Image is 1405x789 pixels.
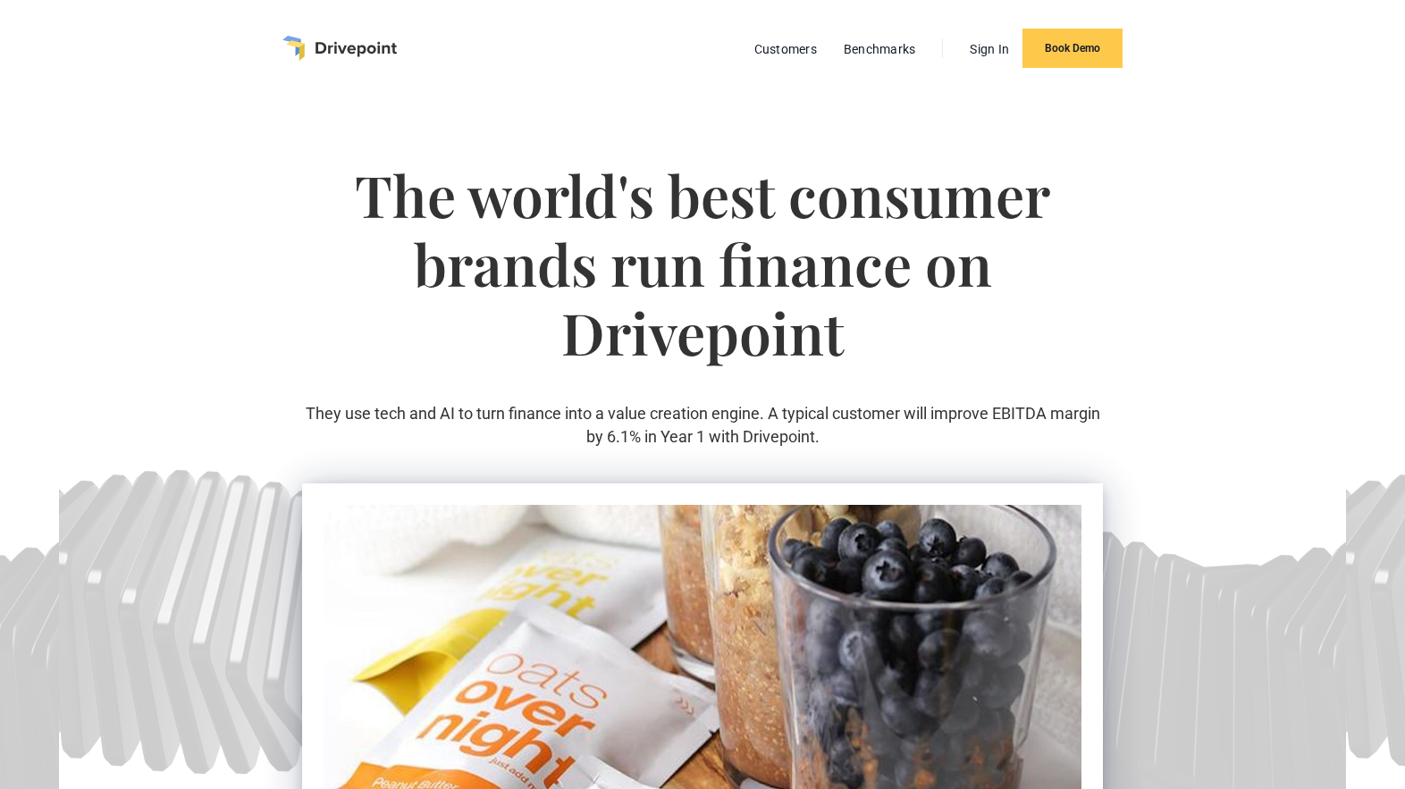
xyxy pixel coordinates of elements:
p: They use tech and AI to turn finance into a value creation engine. A typical customer will improv... [302,402,1102,447]
a: home [282,36,397,61]
a: Benchmarks [835,38,925,61]
h1: The world's best consumer brands run finance on Drivepoint [302,161,1102,402]
a: Book Demo [1022,29,1123,68]
a: Sign In [961,38,1018,61]
a: Customers [745,38,826,61]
